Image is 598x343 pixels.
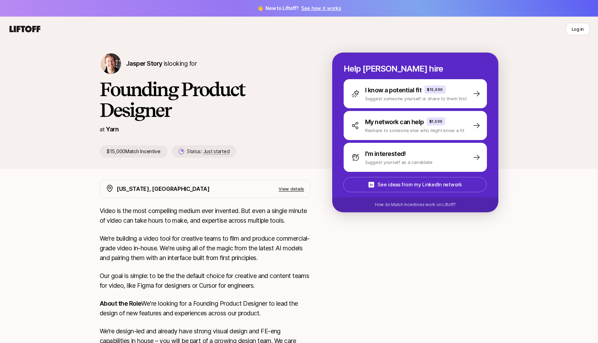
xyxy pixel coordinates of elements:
[203,148,230,155] span: Just started
[100,300,141,307] strong: About the Role
[365,95,467,102] p: Suggest someone yourself or share to them first
[566,23,590,35] button: Log in
[429,119,443,124] p: $1,500
[106,126,119,133] a: Yarn
[100,125,105,134] p: at
[100,234,310,263] p: We’re building a video tool for creative teams to film and produce commercial-grade video in-hous...
[378,180,462,189] p: See ideas from my LinkedIn network
[100,206,310,225] p: Video is the most compelling medium ever invented. But even a single minute of video can take hou...
[126,59,197,68] p: is looking for
[100,299,310,318] p: We're looking for a Founding Product Designer to lead the design of new features and experiences ...
[187,147,229,156] p: Status:
[126,60,162,67] span: Jasper Story
[365,117,424,127] p: My network can help
[365,127,464,134] p: Reshare to someone else who might know a fit
[343,177,487,192] button: See ideas from my LinkedIn network
[427,87,443,92] p: $15,000
[279,185,304,192] p: View details
[301,5,341,11] a: See how it works
[100,53,121,74] img: Jasper Story
[117,184,210,193] p: [US_STATE], [GEOGRAPHIC_DATA]
[365,159,433,166] p: Suggest yourself as a candidate
[365,149,406,159] p: I'm interested!
[100,145,167,158] p: $15,000 Match Incentive
[100,271,310,290] p: Our goal is simple: to be the the default choice for creative and content teams for video, like F...
[365,85,422,95] p: I know a potential fit
[100,79,310,120] h1: Founding Product Designer
[375,202,456,208] p: How do Match Incentives work on Liftoff?
[257,4,341,12] span: 👋 New to Liftoff?
[344,64,487,74] p: Help [PERSON_NAME] hire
